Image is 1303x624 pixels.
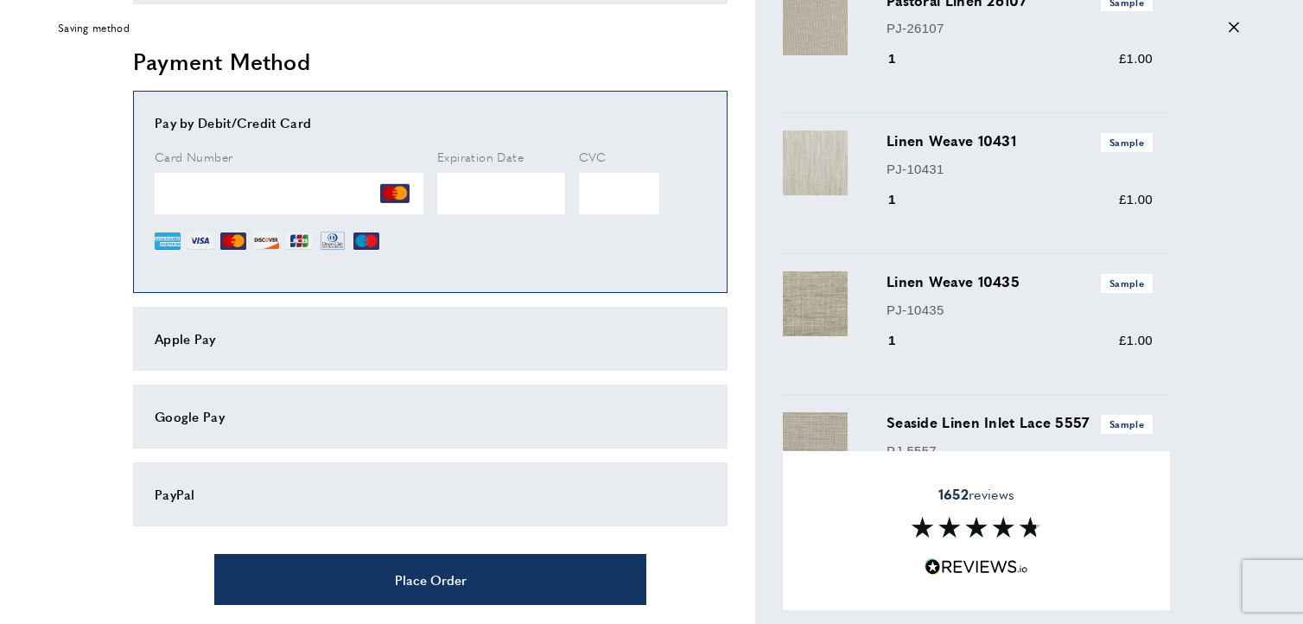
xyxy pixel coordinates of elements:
[58,20,130,36] span: Saving method
[437,148,524,165] span: Expiration Date
[783,131,848,195] img: Linen Weave 10431
[938,486,1014,503] span: reviews
[1101,415,1153,433] span: Sample
[887,441,1153,462] p: PJ-5557
[938,484,969,504] strong: 1652
[214,554,646,605] button: Place Order
[887,131,1153,151] h3: Linen Weave 10431
[319,228,346,254] img: DN.png
[353,228,379,254] img: MI.png
[925,559,1028,576] img: Reviews.io 5 stars
[155,112,706,133] div: Pay by Debit/Credit Card
[887,271,1153,292] h3: Linen Weave 10435
[1119,333,1153,347] span: £1.00
[253,228,279,254] img: DI.png
[887,159,1153,180] p: PJ-10431
[155,484,706,505] div: PayPal
[286,228,312,254] img: JCB.png
[380,179,410,208] img: MC.png
[579,173,659,214] iframe: Secure Credit Card Frame - CVV
[437,173,565,214] iframe: Secure Credit Card Frame - Expiration Date
[579,148,607,165] span: CVC
[155,406,706,427] div: Google Pay
[887,300,1153,321] p: PJ-10435
[783,271,848,336] img: Linen Weave 10435
[1101,274,1153,292] span: Sample
[155,173,423,214] iframe: Secure Credit Card Frame - Credit Card Number
[1119,192,1153,207] span: £1.00
[887,189,920,210] div: 1
[188,228,213,254] img: VI.png
[155,148,232,165] span: Card Number
[1101,133,1153,151] span: Sample
[783,412,848,477] img: Seaside Linen Inlet Lace 5557
[1229,20,1239,36] div: Close message
[887,412,1153,433] h3: Seaside Linen Inlet Lace 5557
[47,9,1256,48] div: off
[912,518,1041,538] img: Reviews section
[133,46,728,77] h2: Payment Method
[220,228,246,254] img: MC.png
[887,330,920,351] div: 1
[155,328,706,349] div: Apple Pay
[155,228,181,254] img: AE.png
